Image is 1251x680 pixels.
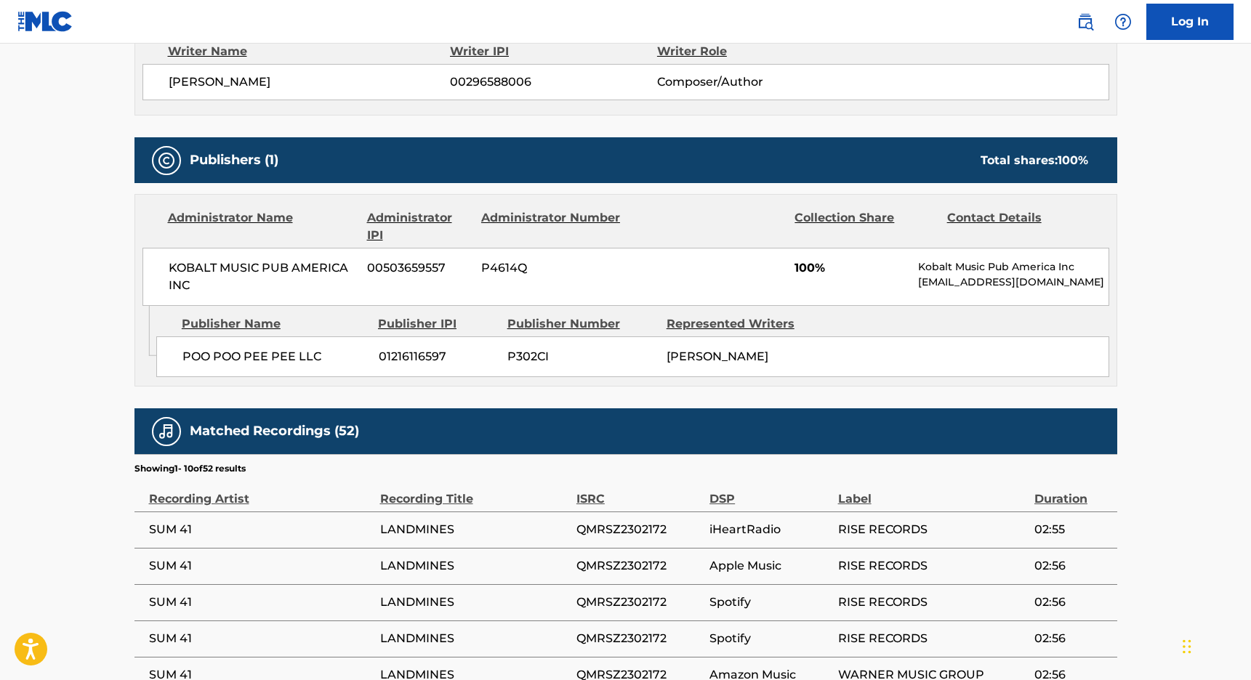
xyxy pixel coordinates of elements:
[709,630,830,647] span: Spotify
[657,43,845,60] div: Writer Role
[709,557,830,575] span: Apple Music
[1146,4,1234,40] a: Log In
[667,315,815,333] div: Represented Writers
[838,475,1027,508] div: Label
[1034,630,1110,647] span: 02:56
[380,594,569,611] span: LANDMINES
[576,475,702,508] div: ISRC
[709,521,830,538] span: iHeartRadio
[481,259,622,277] span: P4614Q
[450,73,656,91] span: 00296588006
[1178,610,1251,680] iframe: Chat Widget
[169,259,357,294] span: KOBALT MUSIC PUB AMERICA INC
[1114,13,1132,31] img: help
[158,152,175,169] img: Publishers
[149,630,373,647] span: SUM 41
[947,209,1088,244] div: Contact Details
[168,43,451,60] div: Writer Name
[981,152,1088,169] div: Total shares:
[1109,7,1138,36] div: Help
[1034,475,1110,508] div: Duration
[657,73,845,91] span: Composer/Author
[576,594,702,611] span: QMRSZ2302172
[149,475,373,508] div: Recording Artist
[667,349,768,363] span: [PERSON_NAME]
[182,348,368,365] span: POO POO PEE PEE LLC
[450,43,657,60] div: Writer IPI
[838,521,1027,538] span: RISE RECORDS
[795,259,907,277] span: 100%
[168,209,356,244] div: Administrator Name
[1071,7,1100,36] a: Public Search
[481,209,622,244] div: Administrator Number
[918,275,1108,290] p: [EMAIL_ADDRESS][DOMAIN_NAME]
[380,630,569,647] span: LANDMINES
[918,259,1108,275] p: Kobalt Music Pub America Inc
[380,475,569,508] div: Recording Title
[380,521,569,538] span: LANDMINES
[709,475,830,508] div: DSP
[379,348,496,365] span: 01216116597
[367,259,470,277] span: 00503659557
[169,73,451,91] span: [PERSON_NAME]
[795,209,936,244] div: Collection Share
[149,521,373,538] span: SUM 41
[1058,153,1088,167] span: 100 %
[838,630,1027,647] span: RISE RECORDS
[149,557,373,575] span: SUM 41
[507,315,656,333] div: Publisher Number
[190,152,278,169] h5: Publishers (1)
[576,630,702,647] span: QMRSZ2302172
[182,315,367,333] div: Publisher Name
[1034,594,1110,611] span: 02:56
[1183,625,1191,668] div: Drag
[378,315,496,333] div: Publisher IPI
[149,594,373,611] span: SUM 41
[1034,557,1110,575] span: 02:56
[1077,13,1094,31] img: search
[838,594,1027,611] span: RISE RECORDS
[709,594,830,611] span: Spotify
[380,557,569,575] span: LANDMINES
[190,423,359,440] h5: Matched Recordings (52)
[838,557,1027,575] span: RISE RECORDS
[367,209,470,244] div: Administrator IPI
[134,462,246,475] p: Showing 1 - 10 of 52 results
[1034,521,1110,538] span: 02:55
[507,348,656,365] span: P302CI
[576,521,702,538] span: QMRSZ2302172
[158,423,175,440] img: Matched Recordings
[17,11,73,32] img: MLC Logo
[576,557,702,575] span: QMRSZ2302172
